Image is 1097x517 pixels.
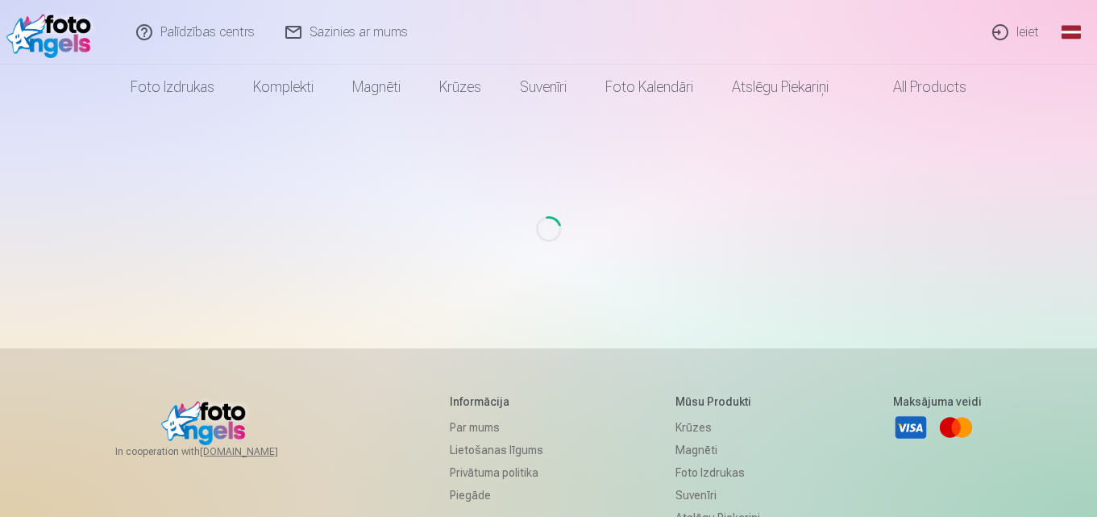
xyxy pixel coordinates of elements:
a: [DOMAIN_NAME] [200,445,317,458]
h5: Maksājuma veidi [893,394,982,410]
a: Par mums [450,416,543,439]
a: Suvenīri [501,65,586,110]
a: Foto kalendāri [586,65,713,110]
span: In cooperation with [115,445,317,458]
h5: Mūsu produkti [675,394,760,410]
a: Foto izdrukas [675,461,760,484]
a: Krūzes [675,416,760,439]
a: Suvenīri [675,484,760,507]
a: Krūzes [420,65,501,110]
a: Magnēti [675,439,760,461]
a: Visa [893,410,929,445]
a: Privātuma politika [450,461,543,484]
a: Mastercard [938,410,974,445]
a: Atslēgu piekariņi [713,65,848,110]
a: All products [848,65,986,110]
a: Magnēti [333,65,420,110]
a: Lietošanas līgums [450,439,543,461]
img: /fa1 [6,6,99,58]
a: Piegāde [450,484,543,507]
a: Komplekti [234,65,333,110]
h5: Informācija [450,394,543,410]
a: Foto izdrukas [111,65,234,110]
